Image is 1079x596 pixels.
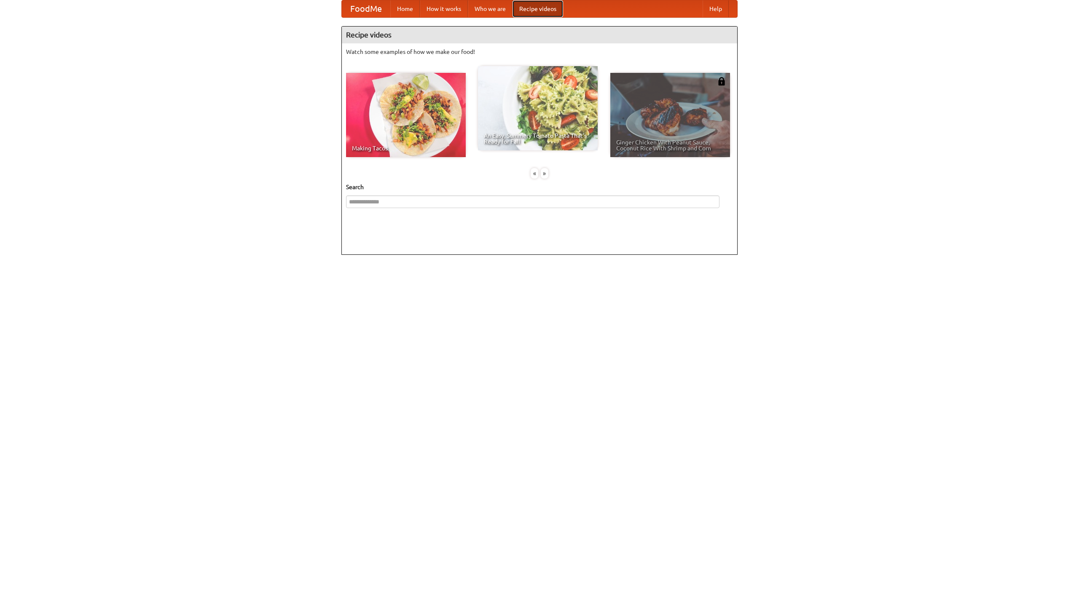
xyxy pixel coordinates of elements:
img: 483408.png [717,77,726,86]
a: FoodMe [342,0,390,17]
span: An Easy, Summery Tomato Pasta That's Ready for Fall [484,133,592,144]
a: Home [390,0,420,17]
p: Watch some examples of how we make our food! [346,48,733,56]
a: Recipe videos [513,0,563,17]
h4: Recipe videos [342,27,737,43]
span: Making Tacos [352,145,460,151]
a: An Easy, Summery Tomato Pasta That's Ready for Fall [478,66,598,150]
div: » [541,168,548,179]
div: « [531,168,538,179]
a: Who we are [468,0,513,17]
a: How it works [420,0,468,17]
h5: Search [346,183,733,191]
a: Help [703,0,729,17]
a: Making Tacos [346,73,466,157]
